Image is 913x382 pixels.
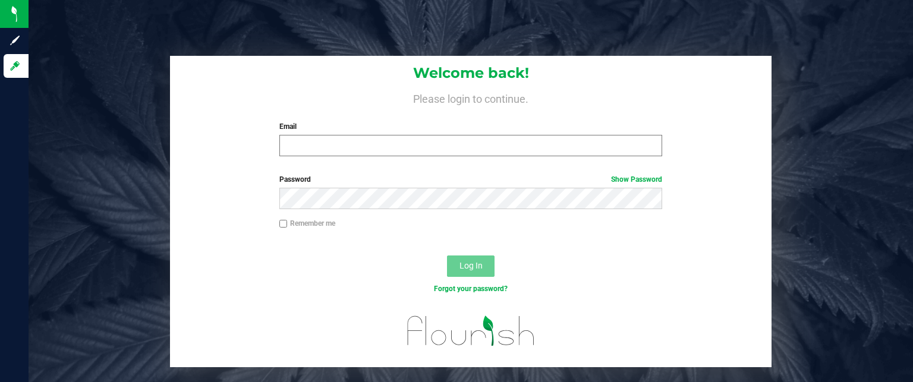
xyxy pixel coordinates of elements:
inline-svg: Log in [9,60,21,72]
button: Log In [447,255,495,277]
input: Remember me [279,220,288,228]
span: Password [279,175,311,184]
h1: Welcome back! [170,65,772,81]
a: Show Password [611,175,662,184]
img: flourish_logo.svg [396,307,546,355]
label: Remember me [279,218,335,229]
inline-svg: Sign up [9,34,21,46]
label: Email [279,121,663,132]
span: Log In [459,261,483,270]
a: Forgot your password? [434,285,508,293]
h4: Please login to continue. [170,90,772,105]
